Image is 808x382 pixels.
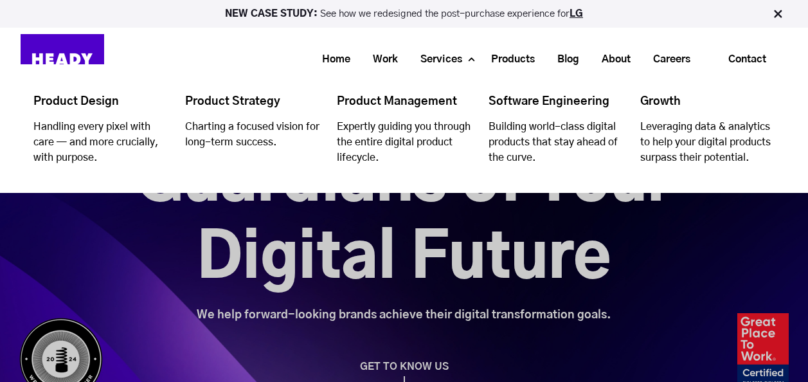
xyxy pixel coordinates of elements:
strong: NEW CASE STUDY: [225,9,320,19]
a: Home [306,48,357,71]
a: Blog [541,48,586,71]
a: Contact [708,44,787,74]
img: Close Bar [771,8,784,21]
a: Products [475,48,541,71]
div: Navigation Menu [117,44,787,75]
a: Services [404,48,469,71]
a: About [586,48,637,71]
a: Careers [637,48,697,71]
a: Work [357,48,404,71]
img: Heady_Logo_Web-01 (1) [21,34,104,84]
p: See how we redesigned the post-purchase experience for [6,9,802,19]
a: LG [570,9,583,19]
